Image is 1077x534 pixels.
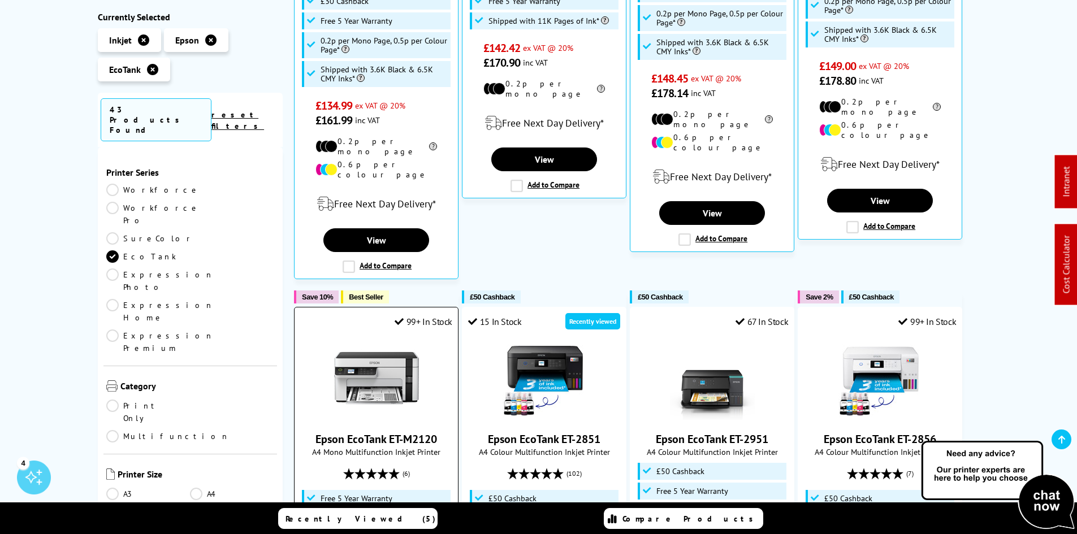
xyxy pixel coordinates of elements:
[343,261,412,273] label: Add to Compare
[315,432,437,446] a: Epson EcoTank ET-M2120
[106,468,115,480] img: Printer Size
[906,463,914,484] span: (7)
[300,188,452,220] div: modal_delivery
[849,293,894,301] span: £50 Cashback
[190,488,274,500] a: A4
[106,184,200,196] a: Workforce
[395,316,452,327] div: 99+ In Stock
[315,113,352,128] span: £161.99
[604,508,763,529] a: Compare Products
[670,411,755,423] a: Epson EcoTank ET-2951
[106,400,191,424] a: Print Only
[656,432,768,446] a: Epson EcoTank ET-2951
[678,233,747,246] label: Add to Compare
[468,316,521,327] div: 15 In Stock
[636,161,788,193] div: modal_delivery
[1061,167,1072,197] a: Intranet
[341,290,389,303] button: Best Seller
[106,268,214,293] a: Expression Photo
[651,86,688,101] span: £178.14
[321,36,448,54] span: 0.2p per Mono Page, 0.5p per Colour Page*
[355,100,405,111] span: ex VAT @ 20%
[300,446,452,457] span: A4 Mono Multifunction Inkjet Printer
[468,446,620,457] span: A4 Colour Multifunction Inkjet Printer
[651,109,773,129] li: 0.2p per mono page
[106,488,191,500] a: A3
[211,110,264,131] a: reset filters
[106,430,230,442] a: Multifunction
[17,457,29,469] div: 4
[691,88,716,98] span: inc VAT
[403,463,410,484] span: (6)
[819,73,856,88] span: £178.80
[175,34,199,46] span: Epson
[806,293,833,301] span: Save 2%
[106,232,194,245] a: SureColor
[656,38,784,56] span: Shipped with 3.6K Black & 6.5K CMY Inks*
[804,149,956,180] div: modal_delivery
[488,16,609,25] span: Shipped with 11K Pages of Ink*
[838,411,923,423] a: Epson EcoTank ET-2856
[511,180,579,192] label: Add to Compare
[566,463,582,484] span: (102)
[824,25,952,44] span: Shipped with 3.6K Black & 6.5K CMY Inks*
[106,250,191,263] a: EcoTank
[1061,236,1072,294] a: Cost Calculator
[109,34,132,46] span: Inkjet
[315,159,437,180] li: 0.6p per colour page
[651,71,688,86] span: £148.45
[859,60,909,71] span: ex VAT @ 20%
[798,290,838,303] button: Save 2%
[502,336,587,420] img: Epson EcoTank ET-2851
[294,290,339,303] button: Save 10%
[101,98,212,141] span: 43 Products Found
[523,42,573,53] span: ex VAT @ 20%
[278,508,438,529] a: Recently Viewed (5)
[109,64,141,75] span: EcoTank
[919,439,1077,532] img: Open Live Chat window
[334,411,419,423] a: Epson EcoTank ET-M2120
[334,336,419,420] img: Epson EcoTank ET-M2120
[315,98,352,113] span: £134.99
[321,16,392,25] span: Free 5 Year Warranty
[488,432,600,446] a: Epson EcoTank ET-2851
[355,115,380,125] span: inc VAT
[846,221,915,233] label: Add to Compare
[659,201,764,225] a: View
[483,41,520,55] span: £142.42
[804,446,956,457] span: A4 Colour Multifunction Inkjet Printer
[323,228,429,252] a: View
[691,73,741,84] span: ex VAT @ 20%
[824,432,936,446] a: Epson EcoTank ET-2856
[819,97,941,117] li: 0.2p per mono page
[120,380,275,394] span: Category
[824,494,872,503] span: £50 Cashback
[470,293,514,301] span: £50 Cashback
[462,290,520,303] button: £50 Cashback
[106,380,118,392] img: Category
[636,446,788,457] span: A4 Colour Multifunction Inkjet Printer
[98,11,283,23] div: Currently Selected
[651,132,773,153] li: 0.6p per colour page
[118,468,275,482] span: Printer Size
[670,336,755,420] img: Epson EcoTank ET-2951
[898,316,956,327] div: 99+ In Stock
[523,57,548,68] span: inc VAT
[502,411,587,423] a: Epson EcoTank ET-2851
[349,293,383,301] span: Best Seller
[736,316,788,327] div: 67 In Stock
[638,293,682,301] span: £50 Cashback
[106,167,275,178] span: Printer Series
[491,147,596,171] a: View
[106,299,214,324] a: Expression Home
[321,65,448,83] span: Shipped with 3.6K Black & 6.5K CMY Inks*
[286,514,436,524] span: Recently Viewed (5)
[106,329,214,354] a: Expression Premium
[106,202,200,227] a: Workforce Pro
[315,136,437,157] li: 0.2p per mono page
[630,290,688,303] button: £50 Cashback
[468,107,620,139] div: modal_delivery
[483,79,605,99] li: 0.2p per mono page
[656,487,728,496] span: Free 5 Year Warranty
[838,336,923,420] img: Epson EcoTank ET-2856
